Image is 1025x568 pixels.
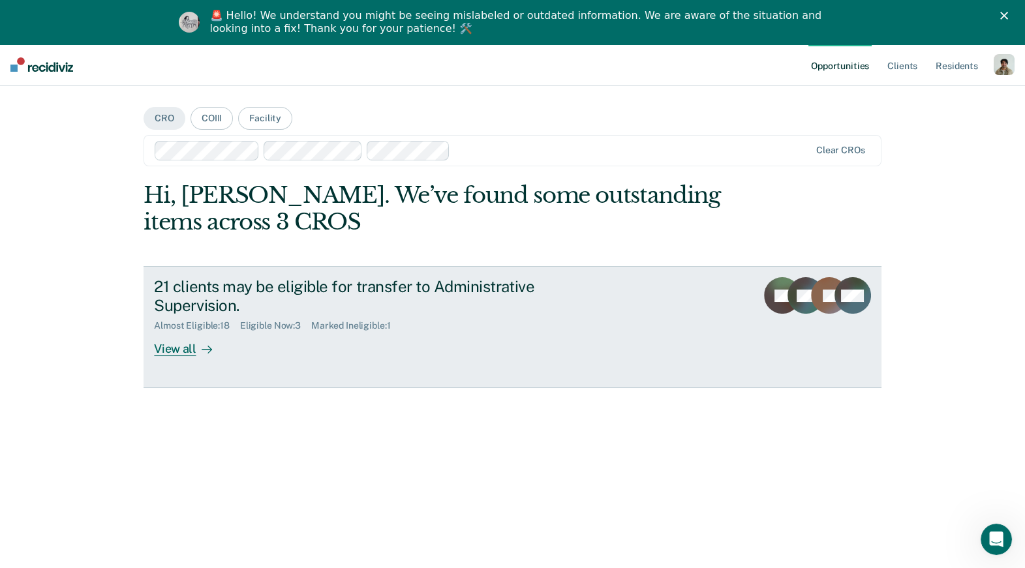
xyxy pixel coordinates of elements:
[885,44,920,85] a: Clients
[482,411,543,423] div: Loading data...
[191,107,233,130] button: COIII
[1000,12,1013,20] div: Close
[808,44,872,85] a: Opportunities
[10,57,73,72] img: Recidiviz
[816,145,865,156] div: Clear CROs
[179,12,200,33] img: Profile image for Kim
[210,9,826,35] div: 🚨 Hello! We understand you might be seeing mislabeled or outdated information. We are aware of th...
[238,107,292,130] button: Facility
[144,107,185,130] button: CRO
[981,524,1012,555] iframe: Intercom live chat
[933,44,981,85] a: Residents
